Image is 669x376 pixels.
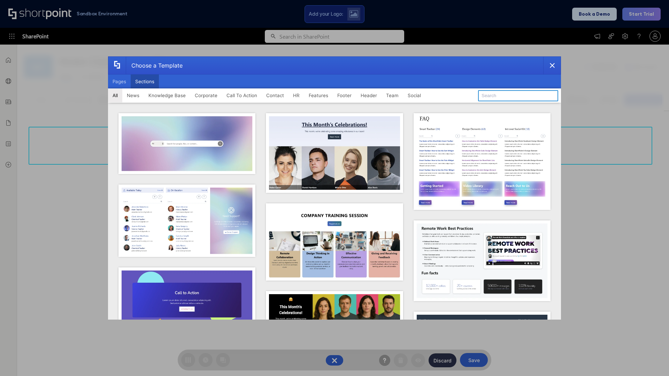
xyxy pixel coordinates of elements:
[122,88,144,102] button: News
[478,90,558,101] input: Search
[382,88,403,102] button: Team
[108,88,122,102] button: All
[108,75,131,88] button: Pages
[634,343,669,376] iframe: Chat Widget
[144,88,190,102] button: Knowledge Base
[222,88,262,102] button: Call To Action
[403,88,425,102] button: Social
[126,57,183,74] div: Choose a Template
[190,88,222,102] button: Corporate
[333,88,356,102] button: Footer
[289,88,304,102] button: HR
[262,88,289,102] button: Contact
[108,56,561,320] div: template selector
[131,75,159,88] button: Sections
[356,88,382,102] button: Header
[304,88,333,102] button: Features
